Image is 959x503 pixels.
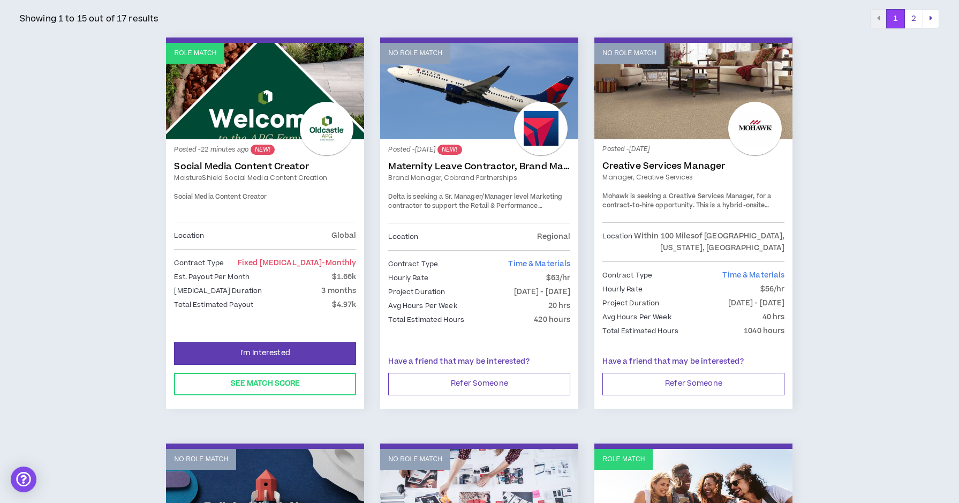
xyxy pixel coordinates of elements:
[546,272,571,284] p: $63/hr
[744,325,784,337] p: 1040 hours
[514,286,571,298] p: [DATE] - [DATE]
[174,342,356,365] button: I'm Interested
[174,454,228,464] p: No Role Match
[602,373,784,395] button: Refer Someone
[380,43,578,139] a: No Role Match
[332,271,357,283] p: $1.66k
[602,311,671,323] p: Avg Hours Per Week
[602,48,656,58] p: No Role Match
[602,454,645,464] p: Role Match
[632,230,784,254] p: Within 100 Miles of [GEOGRAPHIC_DATA], [US_STATE], [GEOGRAPHIC_DATA]
[388,173,570,183] a: Brand Manager, Cobrand Partnerships
[166,43,364,139] a: Role Match
[174,230,204,242] p: Location
[332,299,357,311] p: $4.97k
[602,161,784,171] a: Creative Services Manager
[388,286,445,298] p: Project Duration
[388,272,428,284] p: Hourly Rate
[508,259,570,269] span: Time & Materials
[331,230,357,242] p: Global
[388,48,442,58] p: No Role Match
[388,192,563,230] span: Delta is seeking a Sr. Manager/Manager level Marketing contractor to support the Retail & Perform...
[762,311,785,323] p: 40 hrs
[602,230,632,254] p: Location
[534,314,570,326] p: 420 hours
[388,454,442,464] p: No Role Match
[388,145,570,155] p: Posted - [DATE]
[174,161,356,172] a: Social Media Content Creator
[240,348,290,358] span: I'm Interested
[437,145,462,155] sup: NEW!
[322,258,356,268] span: - monthly
[238,258,357,268] span: Fixed [MEDICAL_DATA]
[174,48,216,58] p: Role Match
[602,297,659,309] p: Project Duration
[602,356,784,367] p: Have a friend that may be interested?
[728,297,785,309] p: [DATE] - [DATE]
[722,270,784,281] span: Time & Materials
[388,373,570,395] button: Refer Someone
[537,231,570,243] p: Regional
[886,9,905,28] button: 1
[174,373,356,395] button: See Match Score
[174,192,267,201] span: Social Media Content Creator
[548,300,571,312] p: 20 hrs
[594,43,792,139] a: No Role Match
[174,257,224,269] p: Contract Type
[174,285,262,297] p: [MEDICAL_DATA] Duration
[388,161,570,172] a: Maternity Leave Contractor, Brand Marketing Manager (Cobrand Partnerships)
[602,172,784,182] a: Manager, Creative Services
[174,173,356,183] a: MoistureShield Social Media Content Creation
[388,231,418,243] p: Location
[904,9,923,28] button: 2
[388,300,457,312] p: Avg Hours Per Week
[388,356,570,367] p: Have a friend that may be interested?
[602,192,773,229] span: Mohawk is seeking a Creative Services Manager, for a contract-to-hire opportunity. This is a hybr...
[602,283,642,295] p: Hourly Rate
[388,258,438,270] p: Contract Type
[602,325,678,337] p: Total Estimated Hours
[321,285,356,297] p: 3 months
[602,269,652,281] p: Contract Type
[760,283,785,295] p: $56/hr
[11,467,36,492] div: Open Intercom Messenger
[174,299,253,311] p: Total Estimated Payout
[174,145,356,155] p: Posted - 22 minutes ago
[870,9,939,28] nav: pagination
[174,271,250,283] p: Est. Payout Per Month
[388,314,464,326] p: Total Estimated Hours
[602,145,784,154] p: Posted - [DATE]
[20,12,158,25] p: Showing 1 to 15 out of 17 results
[251,145,275,155] sup: NEW!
